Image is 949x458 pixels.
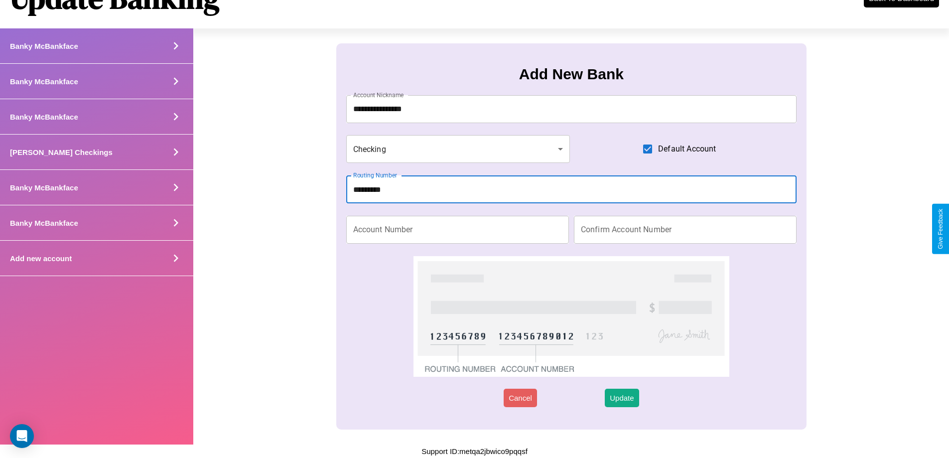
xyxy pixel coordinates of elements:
h3: Add New Bank [519,66,624,83]
button: Cancel [504,389,537,407]
button: Update [605,389,639,407]
p: Support ID: metqa2jbwico9pqqsf [421,445,528,458]
h4: Add new account [10,254,72,263]
h4: Banky McBankface [10,219,78,227]
img: check [413,256,729,377]
label: Account Nickname [353,91,404,99]
div: Give Feedback [937,209,944,249]
label: Routing Number [353,171,397,179]
h4: Banky McBankface [10,77,78,86]
span: Default Account [658,143,716,155]
h4: Banky McBankface [10,183,78,192]
div: Checking [346,135,570,163]
h4: Banky McBankface [10,113,78,121]
h4: Banky McBankface [10,42,78,50]
h4: [PERSON_NAME] Checkings [10,148,113,156]
div: Open Intercom Messenger [10,424,34,448]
